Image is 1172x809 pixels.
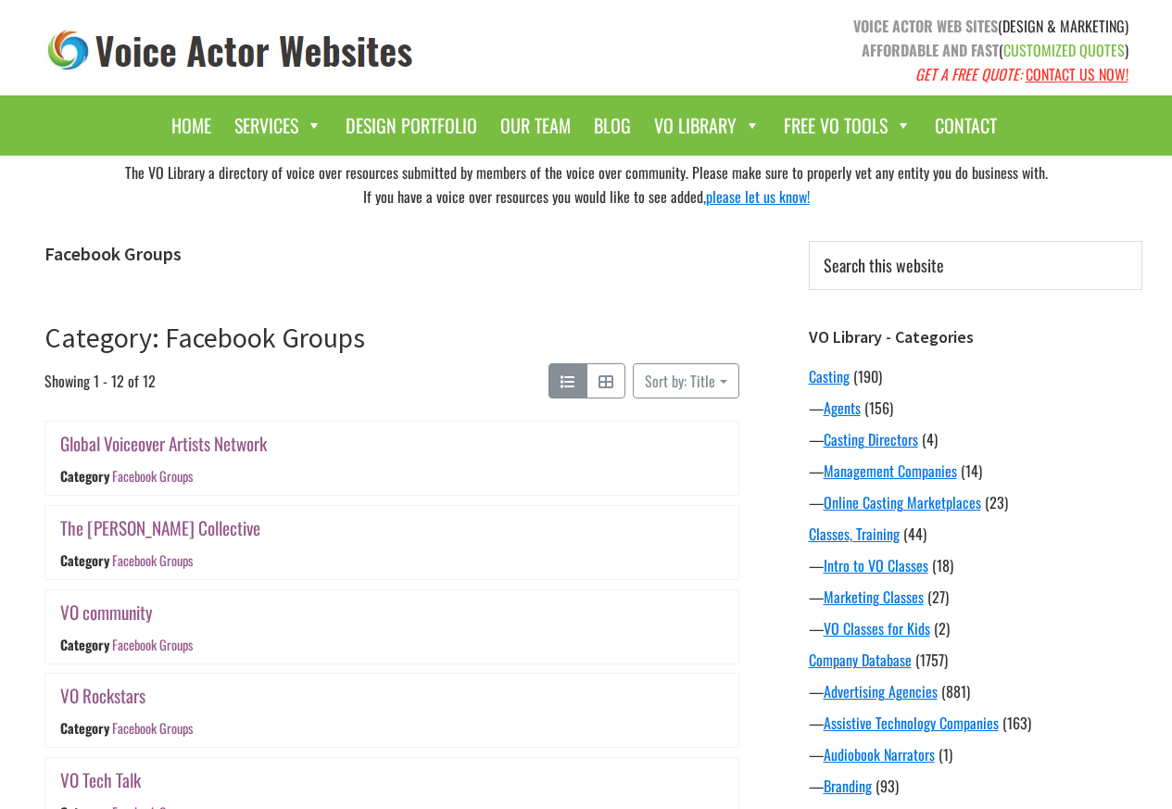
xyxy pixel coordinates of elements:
[31,156,1142,213] div: The VO Library a directory of voice over resources submitted by members of the voice over communi...
[60,766,141,793] a: VO Tech Talk
[60,550,109,570] div: Category
[1026,63,1128,85] a: CONTACT US NOW!
[775,105,921,146] a: Free VO Tools
[824,460,957,482] a: Management Companies
[60,467,109,487] div: Category
[60,635,109,654] div: Category
[985,491,1008,513] span: (23)
[60,599,153,626] a: VO community
[809,523,900,545] a: Classes, Training
[809,680,1142,702] div: —
[824,554,928,576] a: Intro to VO Classes
[932,554,953,576] span: (18)
[915,63,1022,85] em: GET A FREE QUOTE:
[1003,39,1125,61] span: CUSTOMIZED QUOTES
[824,491,981,513] a: Online Casting Marketplaces
[225,105,332,146] a: Services
[645,105,770,146] a: VO Library
[491,105,580,146] a: Our Team
[809,241,1142,290] input: Search this website
[941,680,970,702] span: (881)
[809,649,912,671] a: Company Database
[111,635,192,654] a: Facebook Groups
[876,775,899,797] span: (93)
[809,617,1142,639] div: —
[44,243,739,265] h1: Facebook Groups
[809,365,850,387] a: Casting
[862,39,999,61] strong: AFFORDABLE AND FAST
[585,105,640,146] a: Blog
[824,712,999,734] a: Assistive Technology Companies
[633,363,738,398] button: Sort by: Title
[922,428,938,450] span: (4)
[809,712,1142,734] div: —
[60,718,109,738] div: Category
[44,320,365,355] a: Category: Facebook Groups
[961,460,982,482] span: (14)
[853,15,998,37] strong: VOICE ACTOR WEB SITES
[824,428,918,450] a: Casting Directors
[111,467,192,487] a: Facebook Groups
[824,617,930,639] a: VO Classes for Kids
[600,14,1128,86] p: (DESIGN & MARKETING) ( )
[336,105,486,146] a: Design Portfolio
[853,365,882,387] span: (190)
[809,460,1142,482] div: —
[824,775,872,797] a: Branding
[60,514,260,541] a: The [PERSON_NAME] Collective
[824,743,935,765] a: Audiobook Narrators
[824,397,861,419] a: Agents
[926,105,1006,146] a: Contact
[934,617,950,639] span: (2)
[809,327,1142,348] h3: VO Library - Categories
[809,775,1142,797] div: —
[824,586,924,608] a: Marketing Classes
[44,26,417,75] img: voice_actor_websites_logo
[60,430,267,457] a: Global Voiceover Artists Network
[915,649,948,671] span: (1757)
[809,743,1142,765] div: —
[809,397,1142,419] div: —
[706,185,810,208] a: please let us know!
[60,682,145,709] a: VO Rockstars
[864,397,893,419] span: (156)
[111,718,192,738] a: Facebook Groups
[809,554,1142,576] div: —
[1002,712,1031,734] span: (163)
[111,550,192,570] a: Facebook Groups
[927,586,949,608] span: (27)
[809,586,1142,608] div: —
[809,491,1142,513] div: —
[162,105,221,146] a: Home
[809,428,1142,450] div: —
[903,523,926,545] span: (44)
[939,743,952,765] span: (1)
[824,680,938,702] a: Advertising Agencies
[44,363,156,398] span: Showing 1 - 12 of 12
